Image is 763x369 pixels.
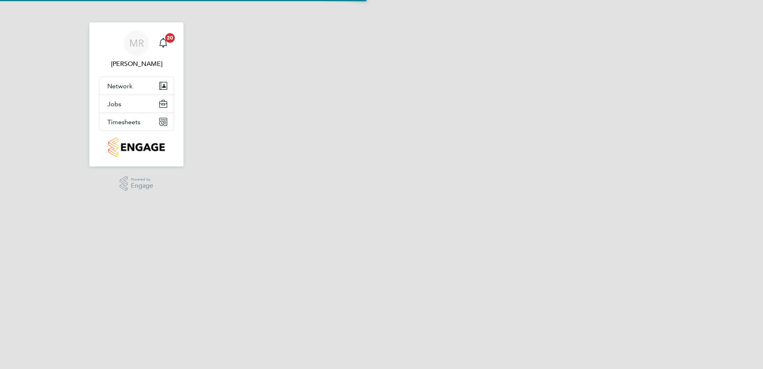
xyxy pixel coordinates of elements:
span: Powered by [131,176,153,183]
a: 20 [155,30,171,56]
nav: Main navigation [89,22,184,167]
span: Timesheets [107,118,140,126]
span: Mark Reece [99,59,174,69]
span: Jobs [107,100,121,108]
span: 20 [165,33,175,43]
img: countryside-properties-logo-retina.png [108,137,164,157]
a: Powered byEngage [120,176,154,191]
button: Jobs [99,95,174,113]
span: Engage [131,183,153,189]
span: Network [107,82,132,90]
button: Timesheets [99,113,174,131]
button: Network [99,77,174,95]
a: Go to home page [99,137,174,157]
a: MR[PERSON_NAME] [99,30,174,69]
span: MR [129,38,144,48]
